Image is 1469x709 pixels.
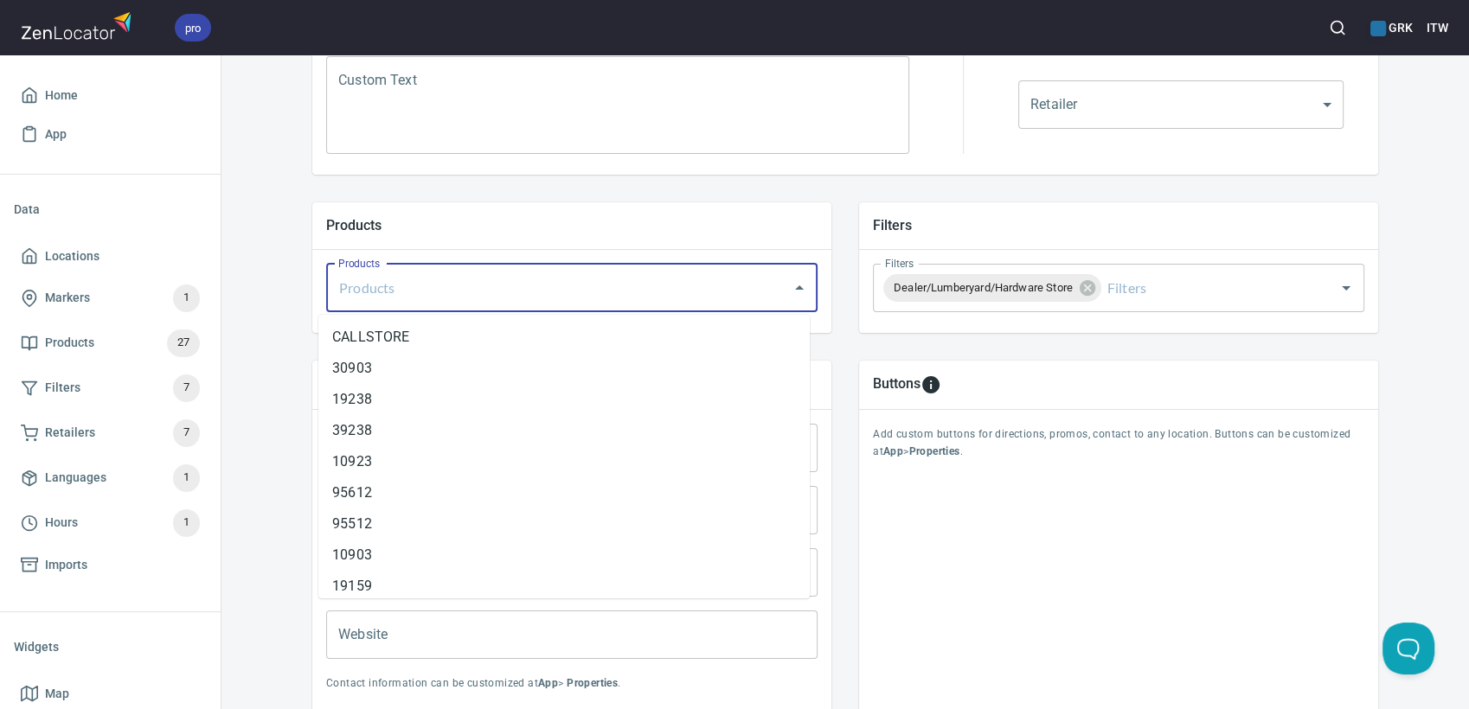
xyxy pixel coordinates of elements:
a: Products27 [14,321,207,366]
input: Products [334,271,761,304]
li: Data [14,188,207,230]
span: 27 [167,333,200,353]
span: Home [45,85,78,106]
h5: Products [326,216,818,234]
button: Search [1318,9,1357,47]
span: Retailers [45,422,95,444]
li: 95612 [318,477,810,508]
iframe: Help Scout Beacon - Open [1382,623,1434,674]
button: ITW [1427,9,1448,47]
li: 19238 [318,384,810,415]
span: pro [175,19,211,37]
h6: ITW [1427,18,1448,37]
li: 30903 [318,353,810,384]
div: Dealer/Lumberyard/Hardware Store [883,274,1101,302]
button: Close [787,276,811,300]
span: 1 [173,513,200,533]
span: Products [45,332,94,354]
span: Imports [45,554,87,576]
li: 39238 [318,415,810,446]
a: Locations [14,237,207,276]
b: App [883,445,903,457]
div: ​ [1018,80,1344,129]
span: Map [45,683,69,705]
a: Markers1 [14,276,207,321]
a: Languages1 [14,456,207,501]
li: 10923 [318,446,810,477]
span: Hours [45,512,78,533]
li: Widgets [14,626,207,667]
div: pro [175,14,211,42]
a: Imports [14,546,207,584]
a: Retailers7 [14,411,207,456]
h6: GRK [1370,18,1413,37]
a: App [14,115,207,154]
h5: Buttons [873,374,921,395]
input: Filters [1104,271,1308,304]
img: zenlocator [21,7,137,44]
span: Locations [45,246,99,267]
span: 1 [173,288,200,308]
h5: Filters [873,216,1364,234]
li: 95512 [318,508,810,540]
b: Properties [567,677,618,689]
b: App [538,677,558,689]
li: 10903 [318,540,810,571]
span: App [45,124,67,145]
button: Open [1334,276,1358,300]
p: Contact information can be customized at > . [326,675,818,693]
p: Add custom buttons for directions, promos, contact to any location. Buttons can be customized at > . [873,426,1364,461]
span: Dealer/Lumberyard/Hardware Store [883,279,1083,296]
button: color-2273A7 [1370,21,1386,36]
a: Hours1 [14,501,207,546]
svg: To add custom buttons for locations, please go to Apps > Properties > Buttons. [921,374,941,395]
div: Manage your apps [1370,9,1413,47]
a: Filters7 [14,366,207,411]
span: 7 [173,423,200,443]
a: Home [14,76,207,115]
span: 7 [173,378,200,398]
li: 19159 [318,571,810,602]
span: Markers [45,287,90,309]
li: CALLSTORE [318,322,810,353]
b: Properties [908,445,959,457]
span: Languages [45,467,106,489]
span: Filters [45,377,80,399]
span: 1 [173,468,200,488]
